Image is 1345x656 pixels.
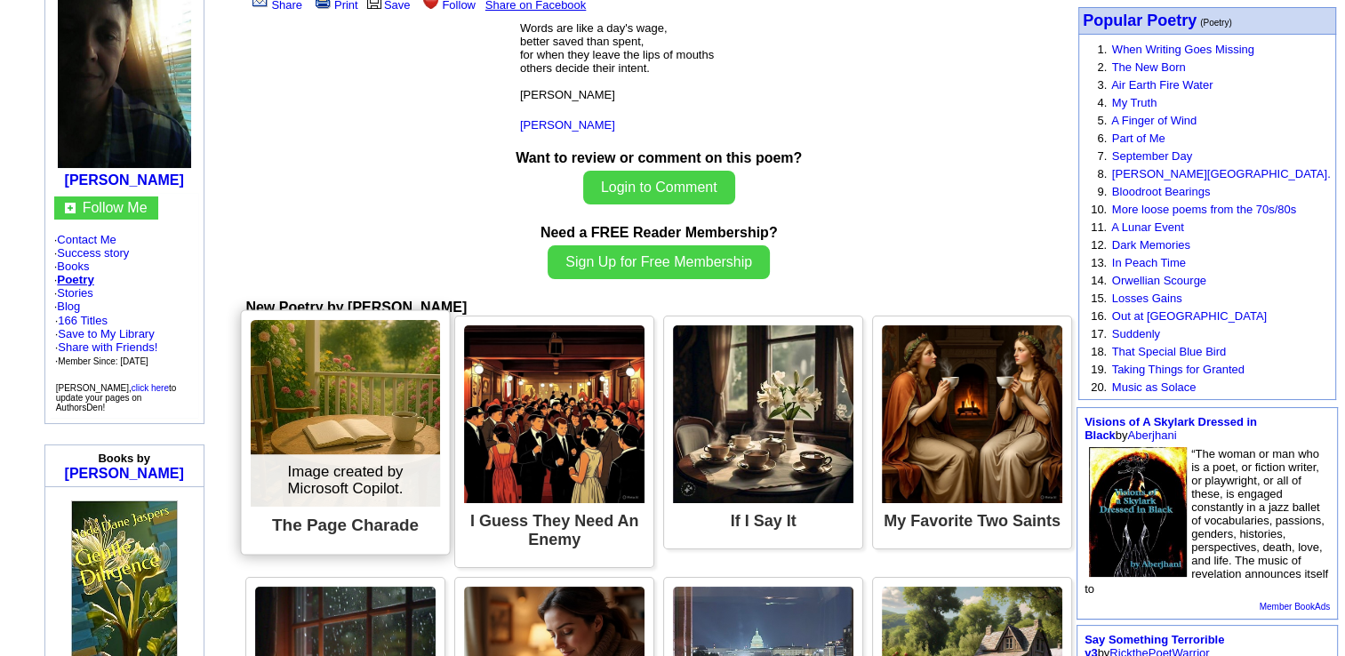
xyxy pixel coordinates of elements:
a: Member BookAds [1260,602,1330,612]
a: Poem Image My Favorite Two Saints [882,325,1062,540]
font: 8. [1097,167,1107,180]
img: Poem Image [882,325,1062,503]
font: 14. [1091,274,1107,287]
font: by [1085,415,1257,442]
font: · · · · · · [54,233,195,368]
img: 17002.jpg [1089,447,1187,577]
font: Member Since: [DATE] [58,356,148,366]
a: click here [132,383,169,393]
font: 3. [1097,78,1107,92]
font: Popular Poetry [1083,12,1197,29]
div: I Guess They Need An Enemy [464,503,644,558]
img: Poem Image [464,325,644,503]
button: Sign Up for Free Membership [548,245,770,279]
font: 17. [1091,327,1107,340]
font: 4. [1097,96,1107,109]
font: 2. [1097,60,1107,74]
a: A Finger of Wind [1111,114,1197,127]
font: 16. [1091,309,1107,323]
a: Visions of A Skylark Dressed in Black [1085,415,1257,442]
font: · · · [55,327,158,367]
a: When Writing Goes Missing [1112,43,1254,56]
font: 1. [1097,43,1107,56]
a: [PERSON_NAME] [520,118,615,132]
b: New Poetry by [PERSON_NAME] [245,300,467,315]
font: 15. [1091,292,1107,305]
font: 5. [1097,114,1107,127]
font: (Poetry) [1200,18,1232,28]
a: Follow Me [83,200,148,215]
a: Books [57,260,89,273]
a: Popular Poetry [1083,13,1197,28]
font: 13. [1091,256,1107,269]
a: Sign Up for Free Membership [548,254,770,269]
font: “The woman or man who is a poet, or fiction writer, or playwright, or all of these, is engaged co... [1085,447,1328,596]
a: Losses Gains [1112,292,1182,305]
font: 7. [1097,149,1107,163]
a: Aberjhani [1127,428,1176,442]
font: 11. [1091,220,1107,234]
div: Image created by Microsoft Copilot. [251,454,440,507]
a: Bloodroot Bearings [1112,185,1211,198]
a: Contact Me [57,233,116,246]
a: Share with Friends! [58,340,157,354]
font: · [55,314,158,367]
a: Poem Image If I Say It [673,325,853,540]
a: [PERSON_NAME][GEOGRAPHIC_DATA]. [1112,167,1331,180]
a: Poetry [57,273,93,286]
a: Taking Things for Granted [1111,363,1244,376]
a: Login to Comment [583,180,735,195]
img: shim.gif [124,492,125,498]
a: A Lunar Event [1111,220,1184,234]
div: My Favorite Two Saints [882,503,1062,540]
a: Stories [57,286,92,300]
a: In Peach Time [1112,256,1186,269]
b: Need a FREE Reader Membership? [540,225,778,240]
font: 10. [1091,203,1107,216]
a: My Truth [1112,96,1157,109]
b: Books by [98,452,150,465]
a: Out at [GEOGRAPHIC_DATA] [1112,309,1267,323]
a: Poem Image I Guess They Need An Enemy [464,325,644,558]
a: 166 Titles [58,314,108,327]
img: Poem Image [673,325,853,503]
a: More loose poems from the 70s/80s [1112,203,1296,216]
a: Dark Memories [1112,238,1190,252]
a: Suddenly [1112,327,1160,340]
font: 12. [1091,238,1107,252]
img: gc.jpg [65,203,76,213]
font: 6. [1097,132,1107,145]
img: Poem Image [251,320,440,507]
a: Success story [57,246,129,260]
a: The New Born [1111,60,1185,74]
font: [PERSON_NAME], to update your pages on AuthorsDen! [56,383,177,412]
a: September Day [1112,149,1192,163]
a: [PERSON_NAME] [65,466,184,481]
a: That Special Blue Bird [1111,345,1226,358]
a: Music as Solace [1112,380,1197,394]
a: Save to My Library [58,327,154,340]
font: 20. [1091,380,1107,394]
font: 18. [1091,345,1107,358]
font: Words are like a day's wage, better saved than spent, for when they leave the lips of mouths othe... [520,21,714,115]
a: Part of Me [1112,132,1165,145]
a: Poem Image Image created by Microsoft Copilot. The Page Charade [251,320,440,545]
div: If I Say It [673,503,853,540]
a: [PERSON_NAME] [65,172,184,188]
a: Blog [57,300,80,313]
div: The Page Charade [251,507,440,545]
button: Login to Comment [583,171,735,204]
a: Air Earth Fire Water [1111,78,1213,92]
b: Want to review or comment on this poem? [516,150,802,165]
a: Orwellian Scourge [1112,274,1206,287]
font: 19. [1091,363,1107,376]
font: 9. [1097,185,1107,198]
